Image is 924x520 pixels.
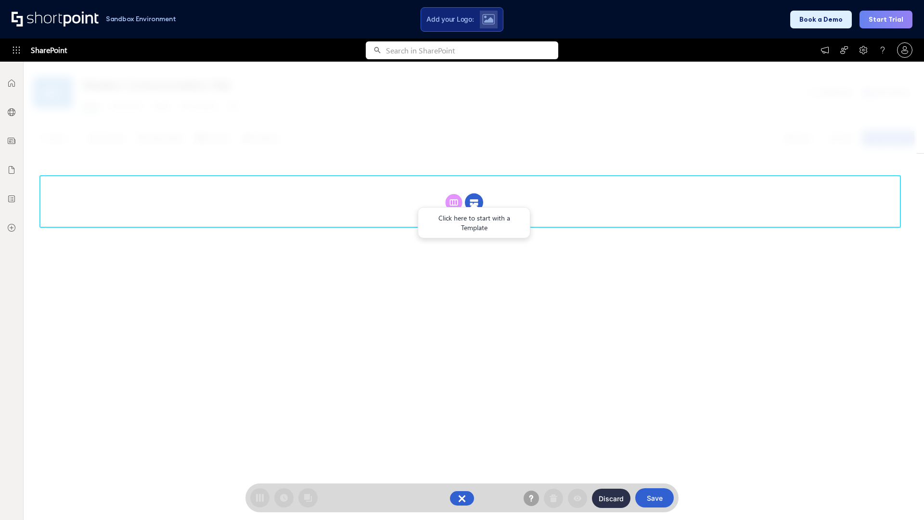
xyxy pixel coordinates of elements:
[426,15,474,24] span: Add your Logo:
[31,39,67,62] span: SharePoint
[482,14,495,25] img: Upload logo
[876,474,924,520] iframe: Chat Widget
[106,16,176,22] h1: Sandbox Environment
[592,489,630,508] button: Discard
[860,11,912,28] button: Start Trial
[635,488,674,507] button: Save
[790,11,852,28] button: Book a Demo
[386,41,558,59] input: Search in SharePoint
